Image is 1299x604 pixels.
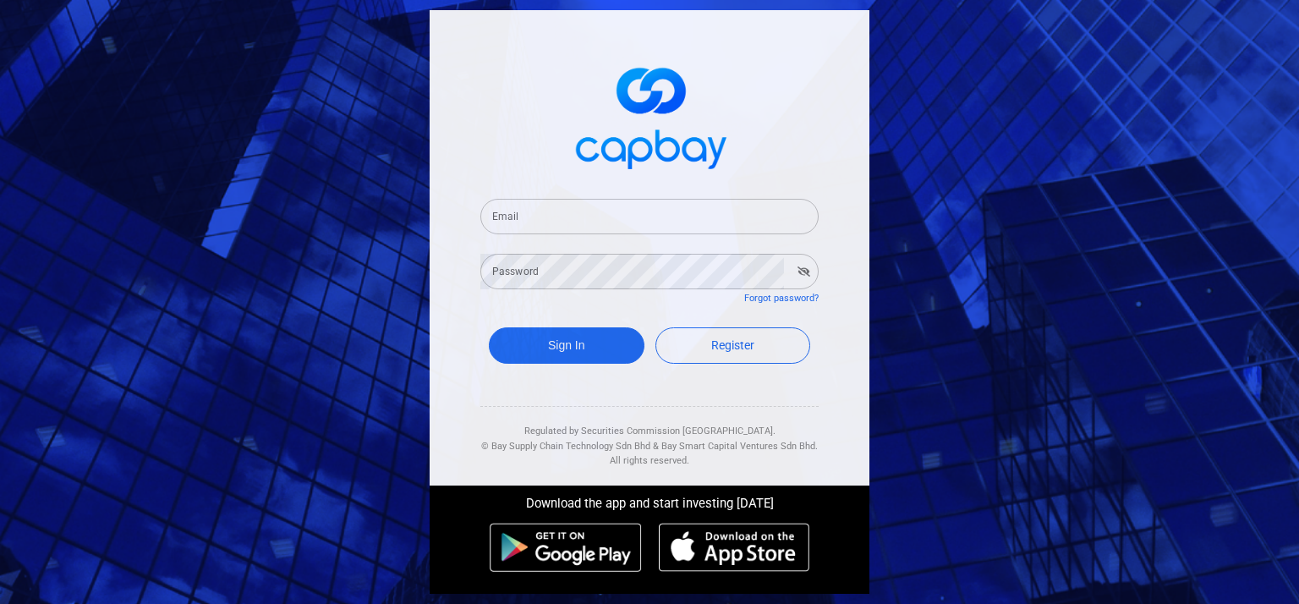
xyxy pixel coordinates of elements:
img: ios [659,523,809,572]
a: Register [655,327,811,364]
div: Regulated by Securities Commission [GEOGRAPHIC_DATA]. & All rights reserved. [480,407,819,469]
span: Bay Smart Capital Ventures Sdn Bhd. [661,441,818,452]
img: logo [565,52,734,178]
img: android [490,523,642,572]
span: Register [711,338,754,352]
button: Sign In [489,327,644,364]
div: Download the app and start investing [DATE] [417,486,882,514]
span: © Bay Supply Chain Technology Sdn Bhd [481,441,650,452]
a: Forgot password? [744,293,819,304]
